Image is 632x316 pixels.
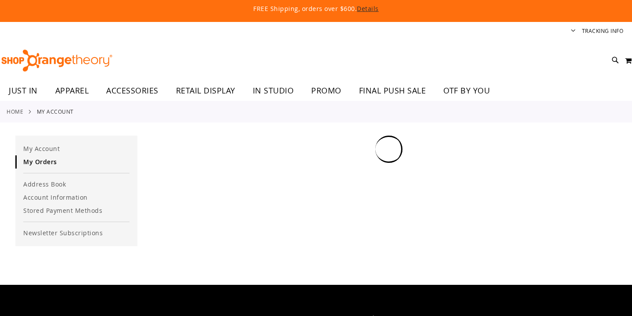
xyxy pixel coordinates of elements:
[55,81,89,101] span: APPAREL
[434,81,499,101] a: OTF BY YOU
[15,178,137,191] a: Address Book
[47,81,98,101] a: APPAREL
[15,155,137,169] a: My Orders
[571,27,575,36] button: Account menu
[15,142,137,155] a: My Account
[106,81,158,101] span: ACCESSORIES
[443,81,490,101] span: OTF BY YOU
[97,81,167,101] a: ACCESSORIES
[244,81,303,101] a: IN STUDIO
[302,81,350,101] a: PROMO
[357,4,379,13] a: Details
[15,226,137,240] a: Newsletter Subscriptions
[176,81,235,101] span: RETAIL DISPLAY
[582,27,624,35] a: Tracking Info
[37,108,74,115] strong: My Account
[53,4,579,13] p: FREE Shipping, orders over $600.
[167,81,244,101] a: RETAIL DISPLAY
[253,81,294,101] span: IN STUDIO
[311,81,341,101] span: PROMO
[15,204,137,217] a: Stored Payment Methods
[350,81,435,101] a: FINAL PUSH SALE
[15,191,137,204] a: Account Information
[359,81,426,101] span: FINAL PUSH SALE
[7,108,23,115] a: Home
[9,81,38,101] span: JUST IN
